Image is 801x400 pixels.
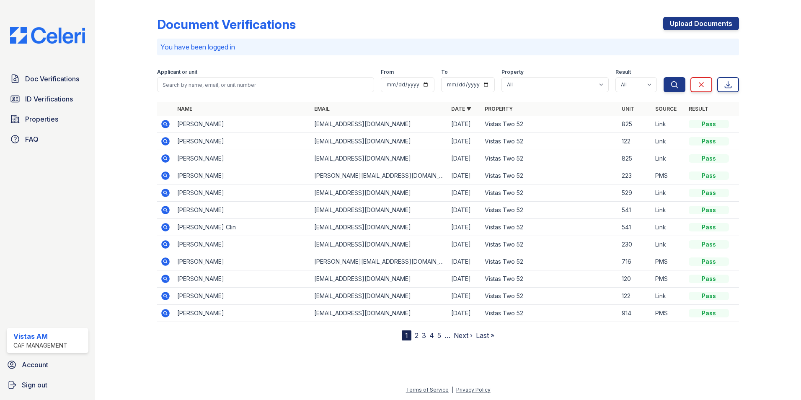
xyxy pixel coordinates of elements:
div: Pass [689,292,729,300]
a: Name [177,106,192,112]
div: Pass [689,120,729,128]
td: Vistas Two 52 [481,133,618,150]
td: 230 [618,236,652,253]
td: [DATE] [448,202,481,219]
td: [EMAIL_ADDRESS][DOMAIN_NAME] [311,236,448,253]
td: 541 [618,219,652,236]
a: Unit [622,106,634,112]
td: 914 [618,305,652,322]
td: [DATE] [448,305,481,322]
td: Link [652,133,685,150]
a: Last » [476,331,494,340]
label: Result [615,69,631,75]
td: [EMAIL_ADDRESS][DOMAIN_NAME] [311,133,448,150]
td: [DATE] [448,288,481,305]
span: … [444,330,450,340]
td: 716 [618,253,652,270]
div: Pass [689,137,729,145]
td: Vistas Two 52 [481,253,618,270]
td: [DATE] [448,184,481,202]
label: Applicant or unit [157,69,197,75]
a: ID Verifications [7,91,88,107]
div: | [452,387,453,393]
td: Link [652,236,685,253]
td: [PERSON_NAME] [174,150,311,167]
input: Search by name, email, or unit number [157,77,374,92]
a: Property [485,106,513,112]
td: PMS [652,253,685,270]
td: [EMAIL_ADDRESS][DOMAIN_NAME] [311,184,448,202]
td: Vistas Two 52 [481,167,618,184]
a: Sign out [3,377,92,393]
td: 541 [618,202,652,219]
div: Pass [689,240,729,249]
td: [EMAIL_ADDRESS][DOMAIN_NAME] [311,219,448,236]
a: Privacy Policy [456,387,491,393]
td: [DATE] [448,253,481,270]
div: Pass [689,275,729,283]
td: PMS [652,270,685,288]
td: PMS [652,167,685,184]
td: [DATE] [448,219,481,236]
img: CE_Logo_Blue-a8612792a0a2168367f1c8372b55b34899dd931a85d93a1a3d3e32e68fde9ad4.png [3,27,92,44]
td: [DATE] [448,167,481,184]
td: [DATE] [448,133,481,150]
div: Pass [689,257,729,266]
a: Email [314,106,330,112]
td: Vistas Two 52 [481,116,618,133]
td: Link [652,288,685,305]
a: Terms of Service [406,387,449,393]
td: [PERSON_NAME] [174,305,311,322]
td: 529 [618,184,652,202]
a: Doc Verifications [7,70,88,87]
span: Doc Verifications [25,74,79,84]
label: Property [501,69,524,75]
td: 120 [618,270,652,288]
td: 122 [618,133,652,150]
td: [EMAIL_ADDRESS][DOMAIN_NAME] [311,305,448,322]
a: Source [655,106,677,112]
td: [DATE] [448,270,481,288]
span: FAQ [25,134,39,144]
div: Pass [689,309,729,317]
td: [PERSON_NAME] [174,167,311,184]
td: [DATE] [448,116,481,133]
td: Vistas Two 52 [481,184,618,202]
a: Properties [7,111,88,127]
td: [EMAIL_ADDRESS][DOMAIN_NAME] [311,202,448,219]
label: From [381,69,394,75]
td: Vistas Two 52 [481,288,618,305]
span: Account [22,360,48,370]
td: [EMAIL_ADDRESS][DOMAIN_NAME] [311,270,448,288]
div: Pass [689,206,729,214]
a: Account [3,356,92,373]
a: 4 [429,331,434,340]
td: [PERSON_NAME] [174,202,311,219]
td: [DATE] [448,150,481,167]
td: PMS [652,305,685,322]
td: Vistas Two 52 [481,270,618,288]
div: Document Verifications [157,17,296,32]
td: [EMAIL_ADDRESS][DOMAIN_NAME] [311,288,448,305]
div: CAF Management [13,341,67,350]
a: Upload Documents [663,17,739,30]
div: Pass [689,189,729,197]
td: [EMAIL_ADDRESS][DOMAIN_NAME] [311,116,448,133]
td: Link [652,219,685,236]
span: Sign out [22,380,47,390]
td: Vistas Two 52 [481,305,618,322]
td: [PERSON_NAME] [174,253,311,270]
label: To [441,69,448,75]
td: 825 [618,116,652,133]
td: [EMAIL_ADDRESS][DOMAIN_NAME] [311,150,448,167]
div: Vistas AM [13,331,67,341]
td: [DATE] [448,236,481,253]
td: Vistas Two 52 [481,236,618,253]
td: 122 [618,288,652,305]
td: Link [652,184,685,202]
p: You have been logged in [160,42,736,52]
td: [PERSON_NAME][EMAIL_ADDRESS][DOMAIN_NAME] [311,167,448,184]
td: [PERSON_NAME] [174,288,311,305]
a: 2 [415,331,419,340]
span: ID Verifications [25,94,73,104]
